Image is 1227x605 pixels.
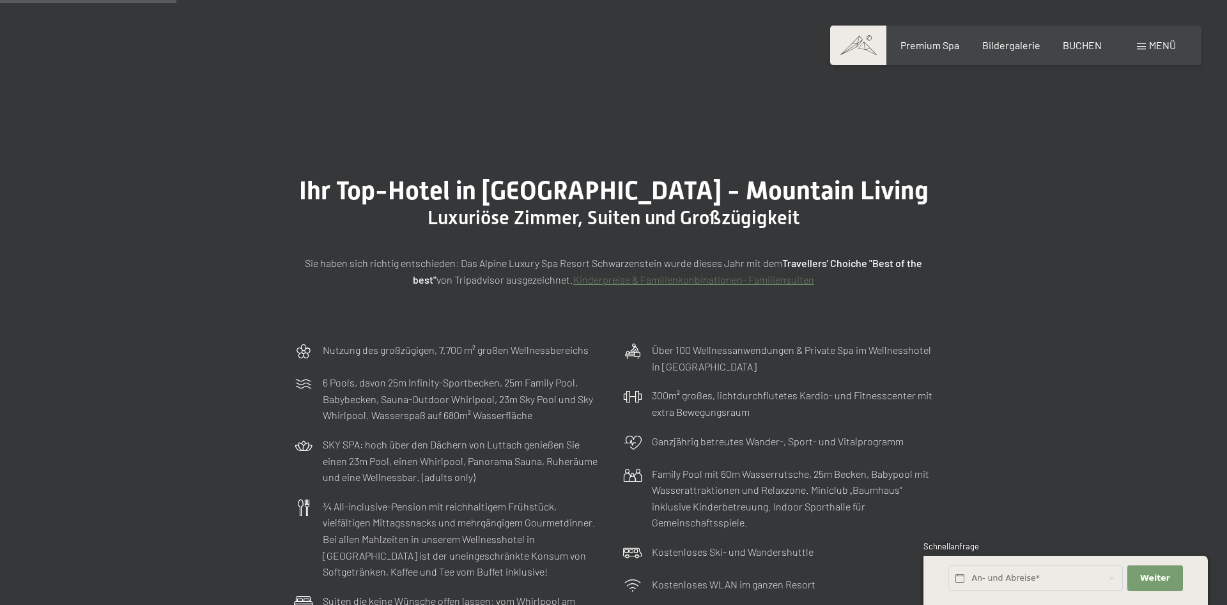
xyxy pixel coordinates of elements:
[652,433,904,450] p: Ganzjährig betreutes Wander-, Sport- und Vitalprogramm
[299,176,929,206] span: Ihr Top-Hotel in [GEOGRAPHIC_DATA] - Mountain Living
[652,342,933,374] p: Über 100 Wellnessanwendungen & Private Spa im Wellnesshotel in [GEOGRAPHIC_DATA]
[1140,572,1170,584] span: Weiter
[652,544,814,560] p: Kostenloses Ski- und Wandershuttle
[923,541,979,551] span: Schnellanfrage
[1127,565,1182,592] button: Weiter
[982,39,1040,51] a: Bildergalerie
[323,374,604,424] p: 6 Pools, davon 25m Infinity-Sportbecken, 25m Family Pool, Babybecken, Sauna-Outdoor Whirlpool, 23...
[294,255,933,287] p: Sie haben sich richtig entschieden: Das Alpine Luxury Spa Resort Schwarzenstein wurde dieses Jahr...
[652,387,933,420] p: 300m² großes, lichtdurchflutetes Kardio- und Fitnesscenter mit extra Bewegungsraum
[652,466,933,531] p: Family Pool mit 60m Wasserrutsche, 25m Becken, Babypool mit Wasserattraktionen und Relaxzone. Min...
[1149,39,1176,51] span: Menü
[1063,39,1102,51] a: BUCHEN
[922,574,925,585] span: 1
[900,39,959,51] a: Premium Spa
[323,498,604,580] p: ¾ All-inclusive-Pension mit reichhaltigem Frühstück, vielfältigen Mittagssnacks und mehrgängigem ...
[323,436,604,486] p: SKY SPA: hoch über den Dächern von Luttach genießen Sie einen 23m Pool, einen Whirlpool, Panorama...
[323,342,589,358] p: Nutzung des großzügigen, 7.700 m² großen Wellnessbereichs
[573,273,814,286] a: Kinderpreise & Familienkonbinationen- Familiensuiten
[491,333,596,346] span: Einwilligung Marketing*
[652,576,815,593] p: Kostenloses WLAN im ganzen Resort
[413,257,922,286] strong: Travellers' Choiche "Best of the best"
[428,206,799,229] span: Luxuriöse Zimmer, Suiten und Großzügigkeit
